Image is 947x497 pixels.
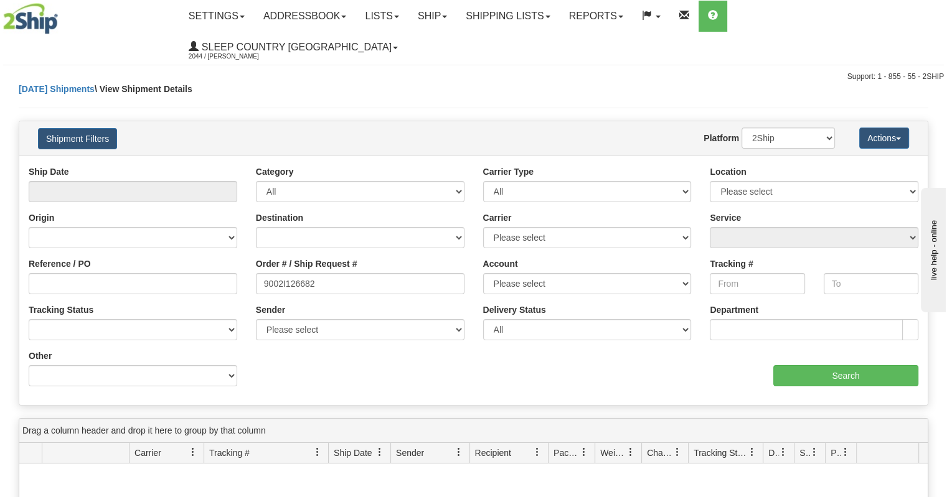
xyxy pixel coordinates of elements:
div: live help - online [9,11,115,20]
label: Delivery Status [483,304,546,316]
span: Sleep Country [GEOGRAPHIC_DATA] [199,42,392,52]
label: Department [710,304,758,316]
label: Account [483,258,518,270]
a: Ship Date filter column settings [369,442,390,463]
label: Sender [256,304,285,316]
a: Tracking Status filter column settings [742,442,763,463]
img: logo2044.jpg [3,3,58,34]
label: Destination [256,211,303,224]
span: Tracking # [209,447,250,459]
label: Ship Date [29,165,69,178]
a: Recipient filter column settings [527,442,548,463]
a: Sleep Country [GEOGRAPHIC_DATA] 2044 / [PERSON_NAME] [179,32,407,63]
label: Category [256,165,294,178]
span: Carrier [134,447,161,459]
label: Other [29,350,52,362]
iframe: chat widget [918,185,946,312]
span: Pickup Status [831,447,841,459]
a: Ship [408,1,456,32]
input: Search [773,365,918,386]
span: Tracking Status [694,447,748,459]
a: Shipment Issues filter column settings [804,442,825,463]
button: Shipment Filters [38,128,117,149]
label: Location [710,165,746,178]
a: Carrier filter column settings [182,442,204,463]
span: Shipment Issues [799,447,810,459]
a: Reports [560,1,633,32]
span: 2044 / [PERSON_NAME] [189,50,282,63]
span: Sender [396,447,424,459]
div: grid grouping header [19,419,928,443]
a: Pickup Status filter column settings [835,442,856,463]
a: Shipping lists [456,1,559,32]
input: To [824,273,918,294]
div: Support: 1 - 855 - 55 - 2SHIP [3,72,944,82]
a: Packages filter column settings [573,442,595,463]
a: Sender filter column settings [448,442,469,463]
a: Settings [179,1,254,32]
label: Platform [704,132,739,144]
label: Order # / Ship Request # [256,258,357,270]
a: [DATE] Shipments [19,84,95,94]
label: Tracking Status [29,304,93,316]
span: \ View Shipment Details [95,84,192,94]
span: Packages [554,447,580,459]
a: Delivery Status filter column settings [773,442,794,463]
span: Ship Date [334,447,372,459]
span: Charge [647,447,673,459]
a: Addressbook [254,1,356,32]
label: Carrier [483,211,512,224]
a: Lists [356,1,408,32]
label: Reference / PO [29,258,91,270]
label: Origin [29,211,54,224]
a: Charge filter column settings [667,442,688,463]
a: Tracking # filter column settings [307,442,328,463]
label: Carrier Type [483,165,534,178]
label: Tracking # [710,258,753,270]
span: Delivery Status [768,447,779,459]
button: Actions [859,128,909,149]
a: Weight filter column settings [620,442,641,463]
span: Weight [600,447,626,459]
input: From [710,273,804,294]
span: Recipient [475,447,511,459]
label: Service [710,211,741,224]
